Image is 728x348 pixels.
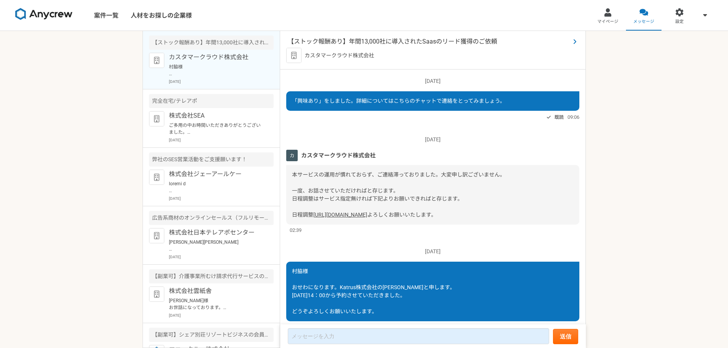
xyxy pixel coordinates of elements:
div: 【ストック報酬あり】年間13,000社に導入されたSaasのリード獲得のご依頼 [149,36,274,50]
img: default_org_logo-42cde973f59100197ec2c8e796e4974ac8490bb5b08a0eb061ff975e4574aa76.png [149,111,164,126]
img: unnamed.png [286,150,298,161]
p: loremi d sitame、consecteturadipiscin。 elitseddoeiusmo、temporincididu。 ut、labo、ETDolore・magnaaliq、... [169,180,263,194]
span: よろしくお願いいたします。 [367,212,436,218]
img: 8DqYSo04kwAAAAASUVORK5CYII= [15,8,73,20]
p: 株式会社SEA [169,111,263,120]
span: 村脇様 おせわになります。Katrus株式会社の[PERSON_NAME]と申します。 [DATE]14：00から予約させていただきました。 どうぞよろしくお願いいたします。 [292,268,455,314]
div: 完全在宅/テレアポ [149,94,274,108]
p: カスタマークラウド株式会社 [305,52,374,60]
p: [DATE] [169,312,274,318]
img: default_org_logo-42cde973f59100197ec2c8e796e4974ac8490bb5b08a0eb061ff975e4574aa76.png [149,286,164,302]
span: 設定 [675,19,684,25]
a: [URL][DOMAIN_NAME] [313,212,367,218]
div: 弊社のSES営業活動をご支援願います！ [149,152,274,167]
span: カスタマークラウド株式会社 [301,151,376,160]
div: 【副業可】介護事業所むけ請求代行サービスのインサイドセールス（フルリモート可） [149,269,274,283]
img: default_org_logo-42cde973f59100197ec2c8e796e4974ac8490bb5b08a0eb061ff975e4574aa76.png [149,53,164,68]
button: 送信 [553,329,578,344]
span: 【ストック報酬あり】年間13,000社に導入されたSaasのリード獲得のご依頼 [288,37,570,46]
p: [DATE] [169,137,274,143]
span: マイページ [597,19,618,25]
img: default_org_logo-42cde973f59100197ec2c8e796e4974ac8490bb5b08a0eb061ff975e4574aa76.png [149,228,164,243]
p: カスタマークラウド株式会社 [169,53,263,62]
p: 株式会社雲紙舎 [169,286,263,296]
p: [DATE] [169,79,274,84]
div: 広告系商材のオンラインセールス（フルリモート）募集 [149,211,274,225]
p: [DATE] [286,77,579,85]
div: 【副業可】シェア別荘リゾートビジネスの会員募集 ToC入会営業（フルリモート可 [149,328,274,342]
span: 本サービスの運用が慣れておらず、ご連絡滞っておりました。大変申し訳ございません。 一度、お話させていただければと存じます。 日程調整はサービス指定無ければ下記よりお願いできればと存じます。 日程調整 [292,172,505,218]
span: 09:06 [567,113,579,121]
p: [DATE] [286,136,579,144]
p: [PERSON_NAME][PERSON_NAME] お世話になっております。 ご対応いただきありがとうございます。 当日は、どうぞよろしくお願いいたします。 [169,239,263,253]
img: default_org_logo-42cde973f59100197ec2c8e796e4974ac8490bb5b08a0eb061ff975e4574aa76.png [286,48,302,63]
span: メッセージ [633,19,654,25]
p: 村脇様 おせわになります。Katrus株式会社の[PERSON_NAME]と申します。 [DATE]14：00から予約させていただきました。 どうぞよろしくお願いいたします。 [169,63,263,77]
p: 株式会社日本テレアポセンター [169,228,263,237]
p: [DATE] [169,254,274,260]
span: 09:49 [567,323,579,330]
p: 株式会社ジェーアールケー [169,170,263,179]
span: 既読 [555,113,564,122]
img: default_org_logo-42cde973f59100197ec2c8e796e4974ac8490bb5b08a0eb061ff975e4574aa76.png [149,170,164,185]
p: ご多用の中お時間いただきありがとうございました。 引き続きどうぞよろしくお願いいたします。 [169,122,263,136]
p: [DATE] [169,196,274,201]
p: [PERSON_NAME]様 お世話になっております。 先日は、カジュアル面談にご参加いただきまして、ありがとうございました。 ご希望の条件等につきまして、慎重に検討させていただいた結果、現時点... [169,297,263,311]
p: [DATE] [286,248,579,256]
span: 「興味あり」をしました。詳細についてはこちらのチャットで連絡をとってみましょう。 [292,98,505,104]
span: 02:39 [290,227,302,234]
